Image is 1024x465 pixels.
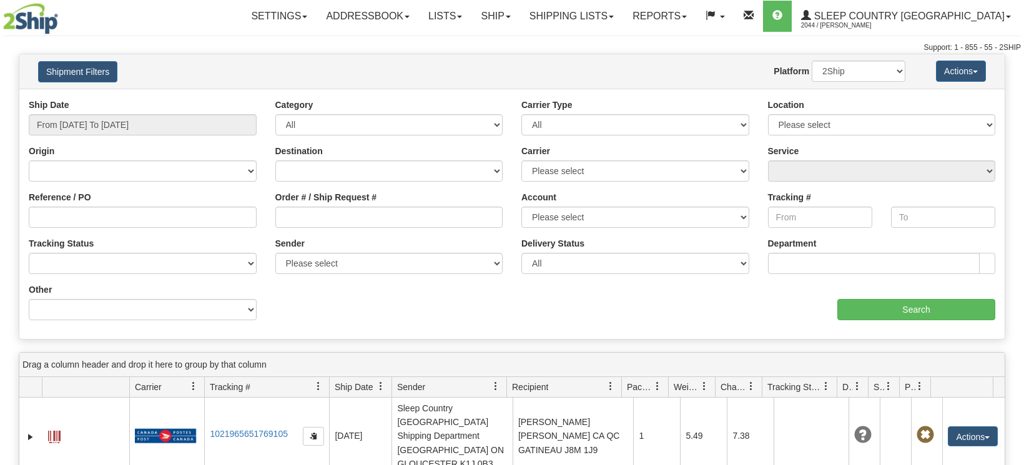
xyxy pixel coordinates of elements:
[275,145,323,157] label: Destination
[485,376,506,397] a: Sender filter column settings
[29,99,69,111] label: Ship Date
[210,429,288,439] a: 1021965651769105
[768,237,817,250] label: Department
[3,3,58,34] img: logo2044.jpg
[801,19,895,32] span: 2044 / [PERSON_NAME]
[837,299,995,320] input: Search
[471,1,519,32] a: Ship
[847,376,868,397] a: Delivery Status filter column settings
[674,381,700,393] span: Weight
[29,283,52,296] label: Other
[768,99,804,111] label: Location
[917,426,934,444] span: Pickup Not Assigned
[19,353,1005,377] div: grid grouping header
[815,376,837,397] a: Tracking Status filter column settings
[275,191,377,203] label: Order # / Ship Request #
[24,431,37,443] a: Expand
[521,99,572,111] label: Carrier Type
[792,1,1020,32] a: Sleep Country [GEOGRAPHIC_DATA] 2044 / [PERSON_NAME]
[29,145,54,157] label: Origin
[303,427,324,446] button: Copy to clipboard
[774,65,809,77] label: Platform
[370,376,391,397] a: Ship Date filter column settings
[275,99,313,111] label: Category
[135,428,196,444] img: 20 - Canada Post
[135,381,162,393] span: Carrier
[512,381,548,393] span: Recipient
[909,376,930,397] a: Pickup Status filter column settings
[419,1,471,32] a: Lists
[842,381,853,393] span: Delivery Status
[891,207,995,228] input: To
[335,381,373,393] span: Ship Date
[741,376,762,397] a: Charge filter column settings
[874,381,884,393] span: Shipment Issues
[768,207,872,228] input: From
[995,169,1023,296] iframe: chat widget
[3,42,1021,53] div: Support: 1 - 855 - 55 - 2SHIP
[29,191,91,203] label: Reference / PO
[721,381,747,393] span: Charge
[521,191,556,203] label: Account
[623,1,696,32] a: Reports
[308,376,329,397] a: Tracking # filter column settings
[183,376,204,397] a: Carrier filter column settings
[811,11,1005,21] span: Sleep Country [GEOGRAPHIC_DATA]
[521,237,584,250] label: Delivery Status
[627,381,653,393] span: Packages
[600,376,621,397] a: Recipient filter column settings
[948,426,998,446] button: Actions
[768,145,799,157] label: Service
[768,191,811,203] label: Tracking #
[694,376,715,397] a: Weight filter column settings
[397,381,425,393] span: Sender
[29,237,94,250] label: Tracking Status
[48,425,61,445] a: Label
[242,1,317,32] a: Settings
[767,381,822,393] span: Tracking Status
[905,381,915,393] span: Pickup Status
[275,237,305,250] label: Sender
[878,376,899,397] a: Shipment Issues filter column settings
[936,61,986,82] button: Actions
[520,1,623,32] a: Shipping lists
[647,376,668,397] a: Packages filter column settings
[210,381,250,393] span: Tracking #
[521,145,550,157] label: Carrier
[38,61,117,82] button: Shipment Filters
[317,1,419,32] a: Addressbook
[854,426,872,444] span: Unknown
